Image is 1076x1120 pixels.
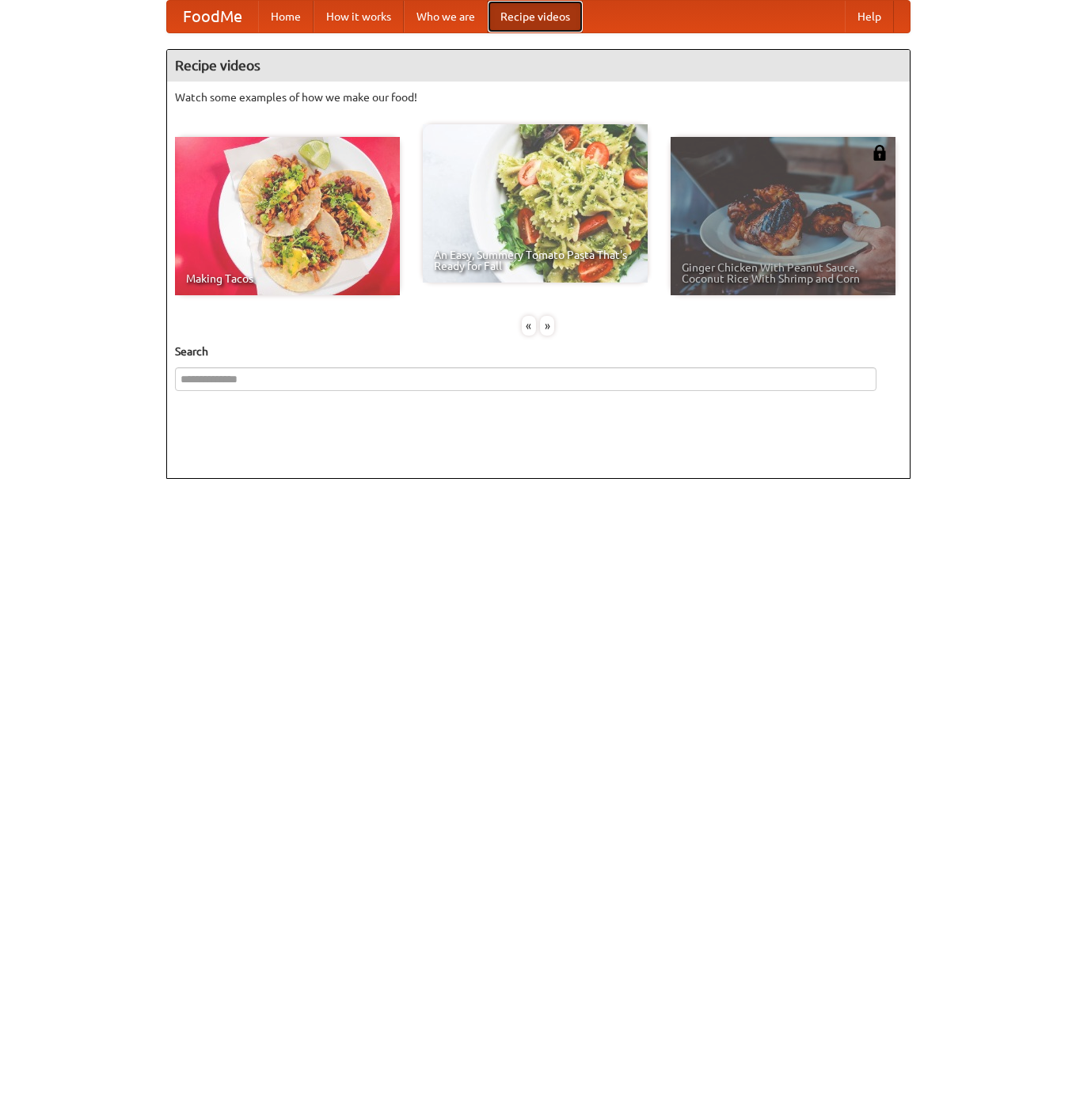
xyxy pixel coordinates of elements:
a: Who we are [404,1,488,32]
img: 483408.png [872,145,888,161]
p: Watch some examples of how we make our food! [175,89,902,105]
h4: Recipe videos [167,50,910,82]
a: Making Tacos [175,137,400,295]
div: « [522,316,536,336]
div: » [540,316,554,336]
span: Making Tacos [186,273,389,284]
a: Recipe videos [488,1,583,32]
a: How it works [314,1,404,32]
a: Help [845,1,894,32]
a: An Easy, Summery Tomato Pasta That's Ready for Fall [423,124,648,283]
h5: Search [175,344,902,359]
span: An Easy, Summery Tomato Pasta That's Ready for Fall [434,249,637,271]
a: FoodMe [167,1,258,32]
a: Home [258,1,314,32]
